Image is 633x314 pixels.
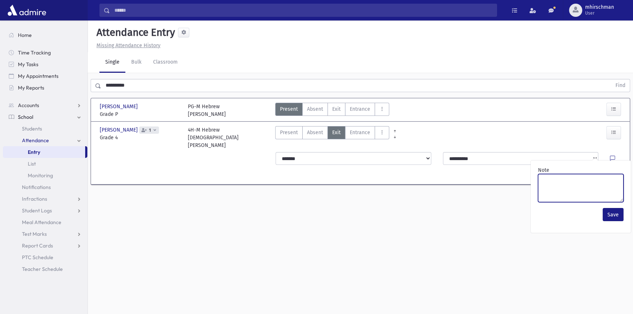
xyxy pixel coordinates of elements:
[3,263,87,275] a: Teacher Schedule
[603,208,623,221] button: Save
[100,134,181,141] span: Grade 4
[611,79,630,92] button: Find
[148,128,152,133] span: 1
[3,193,87,205] a: Infractions
[3,146,85,158] a: Entry
[18,73,58,79] span: My Appointments
[100,126,139,134] span: [PERSON_NAME]
[99,52,125,73] a: Single
[275,126,389,149] div: AttTypes
[3,205,87,216] a: Student Logs
[22,219,61,226] span: Meal Attendance
[538,166,549,174] label: Note
[22,207,52,214] span: Student Logs
[3,82,87,94] a: My Reports
[100,110,181,118] span: Grade P
[22,231,47,237] span: Test Marks
[28,172,53,179] span: Monitoring
[188,126,269,149] div: 4H-M Hebrew [DEMOGRAPHIC_DATA][PERSON_NAME]
[110,4,497,17] input: Search
[332,105,341,113] span: Exit
[18,61,38,68] span: My Tasks
[22,254,53,261] span: PTC Schedule
[22,196,47,202] span: Infractions
[3,111,87,123] a: School
[3,216,87,228] a: Meal Attendance
[3,228,87,240] a: Test Marks
[3,158,87,170] a: List
[18,49,51,56] span: Time Tracking
[100,103,139,110] span: [PERSON_NAME]
[3,58,87,70] a: My Tasks
[332,129,341,136] span: Exit
[3,70,87,82] a: My Appointments
[94,26,175,39] h5: Attendance Entry
[125,52,147,73] a: Bulk
[585,10,614,16] span: User
[3,29,87,41] a: Home
[350,105,370,113] span: Entrance
[585,4,614,10] span: mhirschman
[280,129,298,136] span: Present
[18,84,44,91] span: My Reports
[22,266,63,272] span: Teacher Schedule
[18,102,39,109] span: Accounts
[94,42,160,49] a: Missing Attendance History
[3,181,87,193] a: Notifications
[3,123,87,135] a: Students
[96,42,160,49] u: Missing Attendance History
[3,135,87,146] a: Attendance
[275,103,389,118] div: AttTypes
[3,170,87,181] a: Monitoring
[22,184,51,190] span: Notifications
[22,242,53,249] span: Report Cards
[147,52,183,73] a: Classroom
[3,99,87,111] a: Accounts
[22,125,42,132] span: Students
[3,251,87,263] a: PTC Schedule
[280,105,298,113] span: Present
[18,114,33,120] span: School
[3,240,87,251] a: Report Cards
[6,3,48,18] img: AdmirePro
[28,149,40,155] span: Entry
[188,103,226,118] div: PG-M Hebrew [PERSON_NAME]
[28,160,36,167] span: List
[18,32,32,38] span: Home
[307,129,323,136] span: Absent
[307,105,323,113] span: Absent
[3,47,87,58] a: Time Tracking
[350,129,370,136] span: Entrance
[22,137,49,144] span: Attendance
